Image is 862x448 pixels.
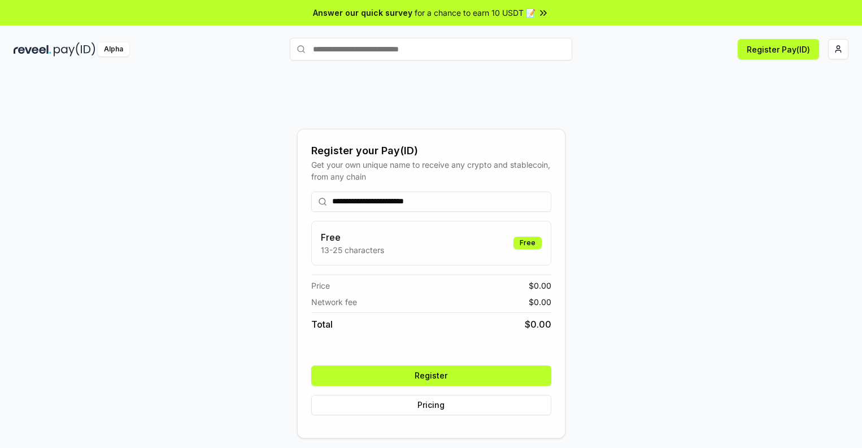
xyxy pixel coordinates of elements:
[311,395,551,415] button: Pricing
[14,42,51,56] img: reveel_dark
[529,296,551,308] span: $ 0.00
[311,143,551,159] div: Register your Pay(ID)
[311,317,333,331] span: Total
[738,39,819,59] button: Register Pay(ID)
[525,317,551,331] span: $ 0.00
[311,366,551,386] button: Register
[513,237,542,249] div: Free
[311,159,551,182] div: Get your own unique name to receive any crypto and stablecoin, from any chain
[415,7,536,19] span: for a chance to earn 10 USDT 📝
[321,244,384,256] p: 13-25 characters
[311,296,357,308] span: Network fee
[311,280,330,292] span: Price
[529,280,551,292] span: $ 0.00
[313,7,412,19] span: Answer our quick survey
[98,42,129,56] div: Alpha
[54,42,95,56] img: pay_id
[321,230,384,244] h3: Free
